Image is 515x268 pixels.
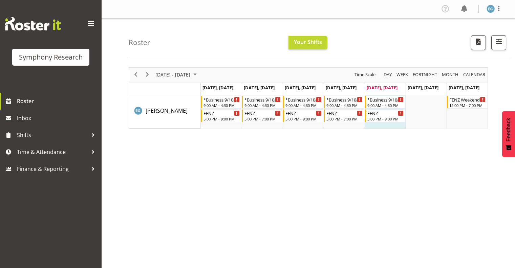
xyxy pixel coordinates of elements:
[131,70,141,79] button: Previous
[326,116,363,121] div: 5:00 PM - 7:00 PM
[367,96,404,103] div: *Business 9/10am ~ 4:30pm
[463,70,486,79] span: calendar
[449,103,486,108] div: 12:00 PM - 7:00 PM
[365,109,405,122] div: Evelyn Gray"s event - FENZ Begin From Friday, August 22, 2025 at 5:00:00 PM GMT+12:00 Ends At Fri...
[143,70,152,79] button: Next
[354,70,376,79] span: Time Scale
[203,116,240,121] div: 5:00 PM - 9:00 PM
[283,96,323,109] div: Evelyn Gray"s event - *Business 9/10am ~ 4:30pm Begin From Wednesday, August 20, 2025 at 9:00:00 ...
[244,96,281,103] div: *Business 9/10am ~ 4:30pm
[202,85,233,91] span: [DATE], [DATE]
[471,35,486,50] button: Download a PDF of the roster according to the set date range.
[142,68,153,82] div: next period
[326,103,363,108] div: 9:00 AM - 4:30 PM
[17,96,98,106] span: Roster
[17,164,88,174] span: Finance & Reporting
[242,109,282,122] div: Evelyn Gray"s event - FENZ Begin From Tuesday, August 19, 2025 at 5:00:00 PM GMT+12:00 Ends At Tu...
[244,110,281,116] div: FENZ
[146,107,188,114] span: [PERSON_NAME]
[294,38,322,46] span: Your Shifts
[462,70,487,79] button: Month
[441,70,460,79] button: Timeline Month
[129,39,150,46] h4: Roster
[17,130,88,140] span: Shifts
[412,70,438,79] span: Fortnight
[129,67,488,129] div: Timeline Week of August 22, 2025
[203,96,240,103] div: *Business 9/10am ~ 4:30pm
[326,96,363,103] div: *Business 9/10am ~ 4:30pm
[487,5,495,13] img: evelyn-gray1866.jpg
[19,52,83,62] div: Symphony Research
[155,70,191,79] span: [DATE] - [DATE]
[326,85,357,91] span: [DATE], [DATE]
[17,113,98,123] span: Inbox
[130,68,142,82] div: previous period
[367,85,398,91] span: [DATE], [DATE]
[242,96,282,109] div: Evelyn Gray"s event - *Business 9/10am ~ 4:30pm Begin From Tuesday, August 19, 2025 at 9:00:00 AM...
[324,96,364,109] div: Evelyn Gray"s event - *Business 9/10am ~ 4:30pm Begin From Thursday, August 21, 2025 at 9:00:00 A...
[449,85,479,91] span: [DATE], [DATE]
[201,96,241,109] div: Evelyn Gray"s event - *Business 9/10am ~ 4:30pm Begin From Monday, August 18, 2025 at 9:00:00 AM ...
[5,17,61,30] img: Rosterit website logo
[365,96,405,109] div: Evelyn Gray"s event - *Business 9/10am ~ 4:30pm Begin From Friday, August 22, 2025 at 9:00:00 AM ...
[288,36,327,49] button: Your Shifts
[353,70,377,79] button: Time Scale
[412,70,438,79] button: Fortnight
[285,116,322,121] div: 5:00 PM - 9:00 PM
[383,70,392,79] span: Day
[285,85,316,91] span: [DATE], [DATE]
[502,111,515,157] button: Feedback - Show survey
[367,103,404,108] div: 9:00 AM - 4:30 PM
[203,110,240,116] div: FENZ
[153,68,201,82] div: August 18 - 24, 2025
[146,107,188,115] a: [PERSON_NAME]
[129,95,201,129] td: Evelyn Gray resource
[395,70,409,79] button: Timeline Week
[491,35,506,50] button: Filter Shifts
[383,70,393,79] button: Timeline Day
[447,96,487,109] div: Evelyn Gray"s event - FENZ Weekend Begin From Sunday, August 24, 2025 at 12:00:00 PM GMT+12:00 En...
[324,109,364,122] div: Evelyn Gray"s event - FENZ Begin From Thursday, August 21, 2025 at 5:00:00 PM GMT+12:00 Ends At T...
[203,103,240,108] div: 9:00 AM - 4:30 PM
[244,116,281,121] div: 5:00 PM - 7:00 PM
[244,85,275,91] span: [DATE], [DATE]
[283,109,323,122] div: Evelyn Gray"s event - FENZ Begin From Wednesday, August 20, 2025 at 5:00:00 PM GMT+12:00 Ends At ...
[285,96,322,103] div: *Business 9/10am ~ 4:30pm
[154,70,200,79] button: August 2025
[244,103,281,108] div: 9:00 AM - 4:30 PM
[441,70,459,79] span: Month
[367,116,404,121] div: 5:00 PM - 9:00 PM
[449,96,486,103] div: FENZ Weekend
[285,110,322,116] div: FENZ
[285,103,322,108] div: 9:00 AM - 4:30 PM
[326,110,363,116] div: FENZ
[396,70,409,79] span: Week
[17,147,88,157] span: Time & Attendance
[506,118,512,141] span: Feedback
[201,95,488,129] table: Timeline Week of August 22, 2025
[201,109,241,122] div: Evelyn Gray"s event - FENZ Begin From Monday, August 18, 2025 at 5:00:00 PM GMT+12:00 Ends At Mon...
[408,85,438,91] span: [DATE], [DATE]
[367,110,404,116] div: FENZ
